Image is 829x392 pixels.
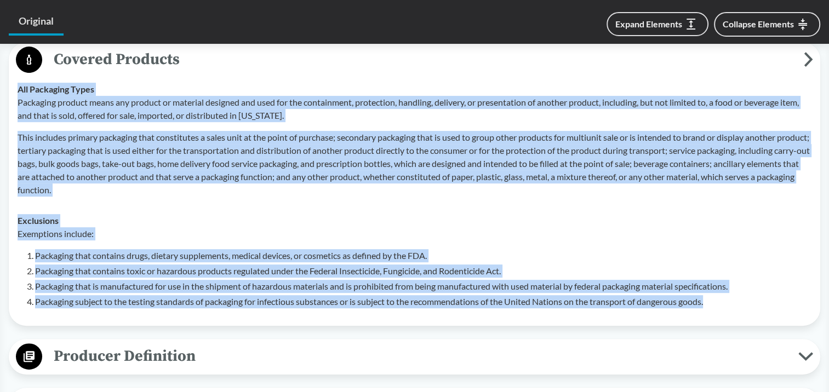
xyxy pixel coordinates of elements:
strong: Exclusions [18,215,59,226]
strong: All Packaging Types [18,84,94,94]
span: Producer Definition [42,344,798,368]
li: Packaging subject to the testing standards of packaging for infectious substances or is subject t... [35,295,811,308]
button: Covered Products [13,46,816,74]
p: Exemptions include: [18,227,811,240]
p: Packaging product means any product or material designed and used for the containment, protection... [18,96,811,122]
button: Collapse Elements [714,12,820,37]
a: Original [9,9,64,36]
span: Covered Products [42,47,804,72]
li: Packaging that is manufactured for use in the shipment of hazardous materials and is prohibited f... [35,280,811,293]
li: Packaging that contains toxic or hazardous products regulated under the Federal Insecticide, Fung... [35,264,811,278]
button: Producer Definition [13,343,816,371]
li: Packaging that contains drugs, dietary supplements, medical devices, or cosmetics as defined by t... [35,249,811,262]
p: This includes primary packaging that constitutes a sales unit at the point of purchase; secondary... [18,131,811,197]
button: Expand Elements [607,12,708,36]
